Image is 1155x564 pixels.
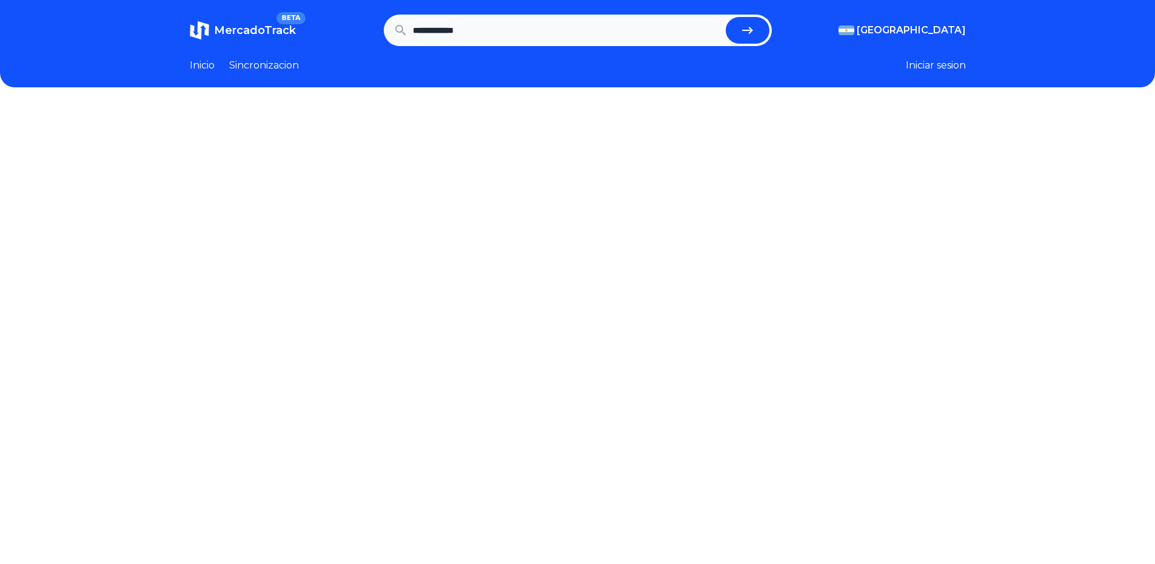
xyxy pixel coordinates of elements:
[839,23,966,38] button: [GEOGRAPHIC_DATA]
[839,25,854,35] img: Argentina
[190,58,215,73] a: Inicio
[229,58,299,73] a: Sincronizacion
[276,12,305,24] span: BETA
[857,23,966,38] span: [GEOGRAPHIC_DATA]
[190,21,296,40] a: MercadoTrackBETA
[906,58,966,73] button: Iniciar sesion
[190,21,209,40] img: MercadoTrack
[214,24,296,37] span: MercadoTrack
